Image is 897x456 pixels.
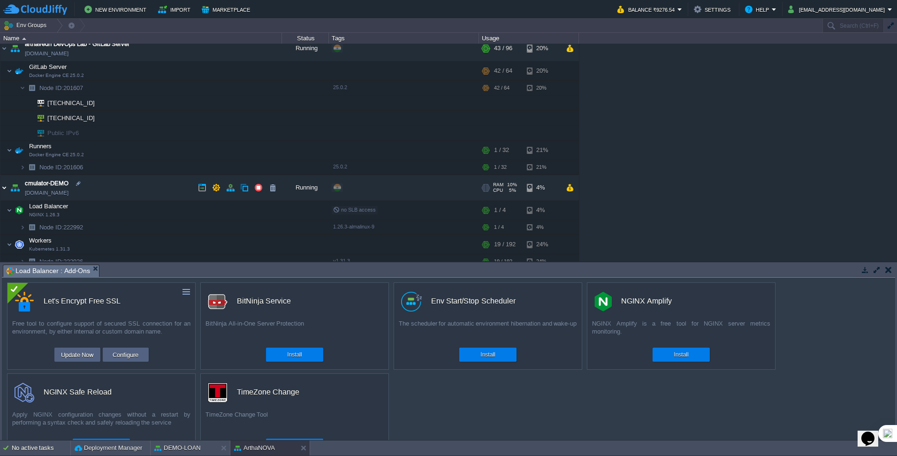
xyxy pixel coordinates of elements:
img: AMDAwAAAACH5BAEAAAAALAAAAAABAAEAAAICRAEAOw== [20,220,25,235]
a: RunnersDocker Engine CE 25.0.2 [28,143,53,150]
button: Import [158,4,193,15]
div: 20% [527,36,557,61]
span: Public IPv6 [46,126,80,140]
div: 43 / 96 [494,36,512,61]
button: Settings [694,4,733,15]
span: GitLab Server [28,63,68,71]
img: AMDAwAAAACH5BAEAAAAALAAAAAABAAEAAAICRAEAOw== [25,220,38,235]
img: logo.png [401,292,422,312]
span: Docker Engine CE 25.0.2 [29,152,84,158]
img: AMDAwAAAACH5BAEAAAAALAAAAAABAAEAAAICRAEAOw== [7,201,12,220]
span: RAM [493,182,503,188]
img: AMDAwAAAACH5BAEAAAAALAAAAAABAAEAAAICRAEAOw== [7,141,12,160]
div: The scheduler for automatic environment hibernation and wake-up [394,319,582,343]
div: NGINX Amplify [621,291,672,311]
img: AMDAwAAAACH5BAEAAAAALAAAAAABAAEAAAICRAEAOw== [0,175,8,200]
img: AMDAwAAAACH5BAEAAAAALAAAAAABAAEAAAICRAEAOw== [13,141,26,160]
a: cmulator-DEMO [25,179,68,188]
img: AMDAwAAAACH5BAEAAAAALAAAAAABAAEAAAICRAEAOw== [31,111,44,125]
div: TimeZone Change [237,382,299,402]
div: Tags [329,33,479,44]
img: timezone-logo.png [208,383,228,403]
img: AMDAwAAAACH5BAEAAAAALAAAAAABAAEAAAICRAEAOw== [8,36,22,61]
span: Docker Engine CE 25.0.2 [29,73,84,78]
button: [EMAIL_ADDRESS][DOMAIN_NAME] [788,4,888,15]
img: AMDAwAAAACH5BAEAAAAALAAAAAABAAEAAAICRAEAOw== [13,201,26,220]
span: 25.0.2 [333,84,347,90]
img: AMDAwAAAACH5BAEAAAAALAAAAAABAAEAAAICRAEAOw== [22,38,26,40]
img: AMDAwAAAACH5BAEAAAAALAAAAAABAAEAAAICRAEAOw== [0,36,8,61]
div: Apply NGINX configuration changes without a restart by performing a syntax check and safely reloa... [8,410,195,434]
span: Load Balancer : Add-Ons [6,265,90,277]
button: Deployment Manager [75,443,142,453]
div: 21% [527,160,557,175]
div: 19 / 192 [494,235,516,254]
img: AMDAwAAAACH5BAEAAAAALAAAAAABAAEAAAICRAEAOw== [20,254,25,269]
div: BitNinja All-in-One Server Protection [201,319,388,343]
div: Name [1,33,281,44]
a: Node ID:222992 [38,223,84,231]
div: No active tasks [12,441,70,456]
div: NGINX Amplify is a free tool for NGINX server metrics monitoring. [587,319,775,343]
div: Running [282,175,329,200]
div: 42 / 64 [494,61,512,80]
span: 201607 [38,84,84,92]
span: Node ID: [39,224,63,231]
img: logo.svg [15,383,34,403]
div: Let's Encrypt Free SSL [44,291,121,311]
span: [TECHNICAL_ID] [46,96,96,110]
a: arthavedh DevOps Lab - GitLab Server [25,39,129,49]
img: AMDAwAAAACH5BAEAAAAALAAAAAABAAEAAAICRAEAOw== [25,254,38,269]
div: Status [282,33,328,44]
img: AMDAwAAAACH5BAEAAAAALAAAAAABAAEAAAICRAEAOw== [8,175,22,200]
img: nginx-amplify-logo.png [594,292,612,312]
img: CloudJiffy [3,4,67,15]
a: WorkersKubernetes 1.31.3 [28,237,53,244]
a: Node ID:222926 [38,258,84,266]
img: AMDAwAAAACH5BAEAAAAALAAAAAABAAEAAAICRAEAOw== [13,61,26,80]
span: no SLB access [333,207,376,213]
a: [TECHNICAL_ID] [46,114,96,122]
div: 24% [527,254,557,269]
div: NGINX Safe Reload [44,382,112,402]
img: logo.png [208,292,228,312]
img: AMDAwAAAACH5BAEAAAAALAAAAAABAAEAAAICRAEAOw== [25,81,38,95]
button: Configure [110,349,141,360]
a: [DOMAIN_NAME] [25,188,68,198]
img: AMDAwAAAACH5BAEAAAAALAAAAAABAAEAAAICRAEAOw== [25,111,31,125]
span: Load Balancer [28,202,69,210]
button: Install [674,350,688,359]
a: Load BalancerNGINX 1.26.3 [28,203,69,210]
img: AMDAwAAAACH5BAEAAAAALAAAAAABAAEAAAICRAEAOw== [25,126,31,140]
span: Node ID: [39,84,63,91]
button: New Environment [84,4,149,15]
div: 4% [527,220,557,235]
div: 1 / 32 [494,141,509,160]
button: Install [287,350,302,359]
span: 10% [507,182,517,188]
button: Balance ₹9276.54 [617,4,677,15]
span: [TECHNICAL_ID] [46,111,96,125]
div: 20% [527,61,557,80]
span: 201606 [38,163,84,171]
a: Node ID:201606 [38,163,84,171]
button: ArthaNOVA [234,443,275,453]
div: BitNinja Service [237,291,291,311]
img: AMDAwAAAACH5BAEAAAAALAAAAAABAAEAAAICRAEAOw== [31,126,44,140]
div: Env Start/Stop Scheduler [431,291,516,311]
button: DEMO-LOAN [154,443,201,453]
img: AMDAwAAAACH5BAEAAAAALAAAAAABAAEAAAICRAEAOw== [25,96,31,110]
div: 20% [527,81,557,95]
a: GitLab ServerDocker Engine CE 25.0.2 [28,63,68,70]
a: [TECHNICAL_ID] [46,99,96,106]
div: 1 / 4 [494,201,506,220]
iframe: chat widget [858,418,888,447]
img: AMDAwAAAACH5BAEAAAAALAAAAAABAAEAAAICRAEAOw== [20,81,25,95]
div: Usage [479,33,578,44]
span: 1.26.3-almalinux-9 [333,224,374,229]
button: Install [480,350,495,359]
span: v1.31.3 [333,258,350,264]
div: TimeZone Change Tool [201,410,388,434]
